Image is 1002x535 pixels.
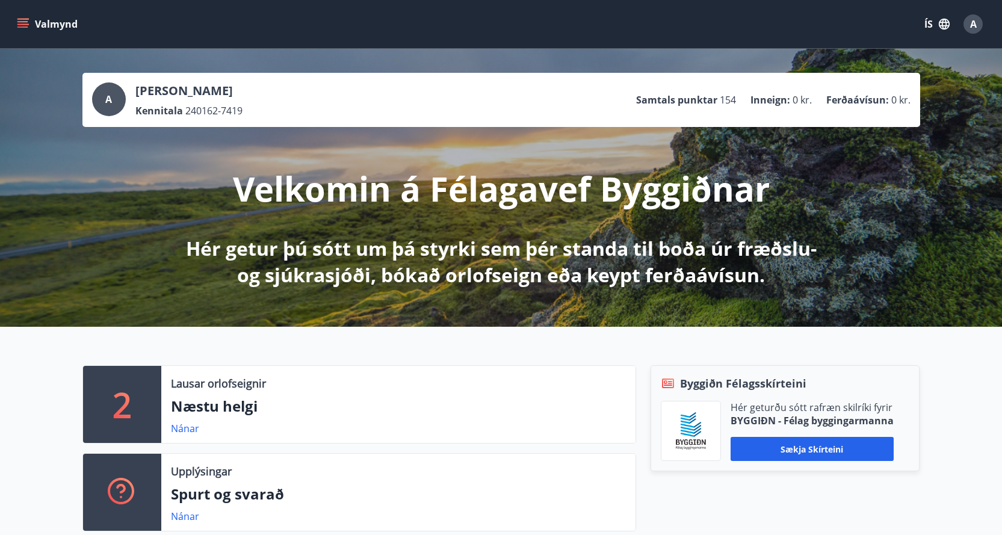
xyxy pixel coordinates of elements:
[731,437,894,461] button: Sækja skírteini
[731,401,894,414] p: Hér geturðu sótt rafræn skilríki fyrir
[750,93,790,107] p: Inneign :
[14,13,82,35] button: menu
[720,93,736,107] span: 154
[680,376,806,391] span: Byggiðn Félagsskírteini
[171,376,266,391] p: Lausar orlofseignir
[171,484,626,504] p: Spurt og svarað
[959,10,988,39] button: A
[670,410,711,451] img: BKlGVmlTW1Qrz68WFGMFQUcXHWdQd7yePWMkvn3i.png
[970,17,977,31] span: A
[135,82,243,99] p: [PERSON_NAME]
[793,93,812,107] span: 0 kr.
[233,165,770,211] p: Velkomin á Félagavef Byggiðnar
[184,235,819,288] p: Hér getur þú sótt um þá styrki sem þér standa til boða úr fræðslu- og sjúkrasjóði, bókað orlofsei...
[171,396,626,416] p: Næstu helgi
[731,414,894,427] p: BYGGIÐN - Félag byggingarmanna
[105,93,112,106] span: A
[113,382,132,427] p: 2
[185,104,243,117] span: 240162-7419
[636,93,717,107] p: Samtals punktar
[918,13,956,35] button: ÍS
[135,104,183,117] p: Kennitala
[171,463,232,479] p: Upplýsingar
[171,422,199,435] a: Nánar
[171,510,199,523] a: Nánar
[891,93,911,107] span: 0 kr.
[826,93,889,107] p: Ferðaávísun :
